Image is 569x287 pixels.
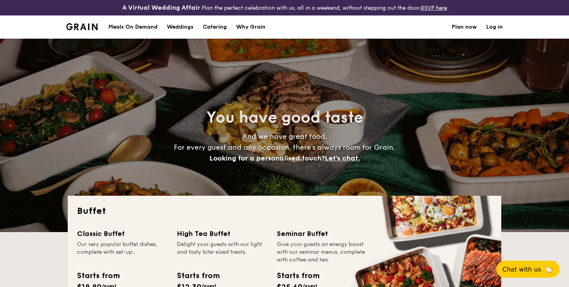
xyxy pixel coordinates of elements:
div: Starts from [177,270,219,282]
a: Logotype [66,23,98,30]
span: And we have great food. For every guest and any occasion, there’s always room for Grain. [174,132,395,162]
span: Let's chat. [325,154,360,162]
div: Why Grain [236,15,266,39]
div: Our very popular buffet dishes, complete with set-up. [77,241,168,264]
a: Weddings [162,15,198,39]
div: Starts from [77,270,119,282]
a: Plan now [452,15,477,39]
div: Meals On Demand [108,15,158,39]
div: High Tea Buffet [177,228,267,239]
span: Chat with us [502,266,541,273]
div: Starts from [277,270,319,282]
a: Catering [198,15,231,39]
button: Chat with us🦙 [496,261,560,278]
h4: A Virtual Wedding Affair [122,3,200,12]
a: Why Grain [231,15,270,39]
div: Delight your guests with our light and tasty bite-sized treats. [177,241,267,264]
a: Meals On Demand [104,15,162,39]
span: 🦙 [544,265,554,274]
div: Give your guests an energy boost with our seminar menus, complete with coffee and tea. [277,241,367,264]
h2: Buffet [77,205,492,217]
a: RSVP here [421,5,447,11]
span: Looking for a personalised touch? [209,154,325,162]
div: Classic Buffet [77,228,168,239]
div: Plan the perfect celebration with us, all in a weekend, without stepping out the door. [95,3,474,12]
img: Grain [66,23,98,30]
div: Weddings [167,15,194,39]
h1: Catering [203,15,227,39]
span: You have good taste [206,108,363,127]
a: Log in [486,15,503,39]
div: Seminar Buffet [277,228,367,239]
